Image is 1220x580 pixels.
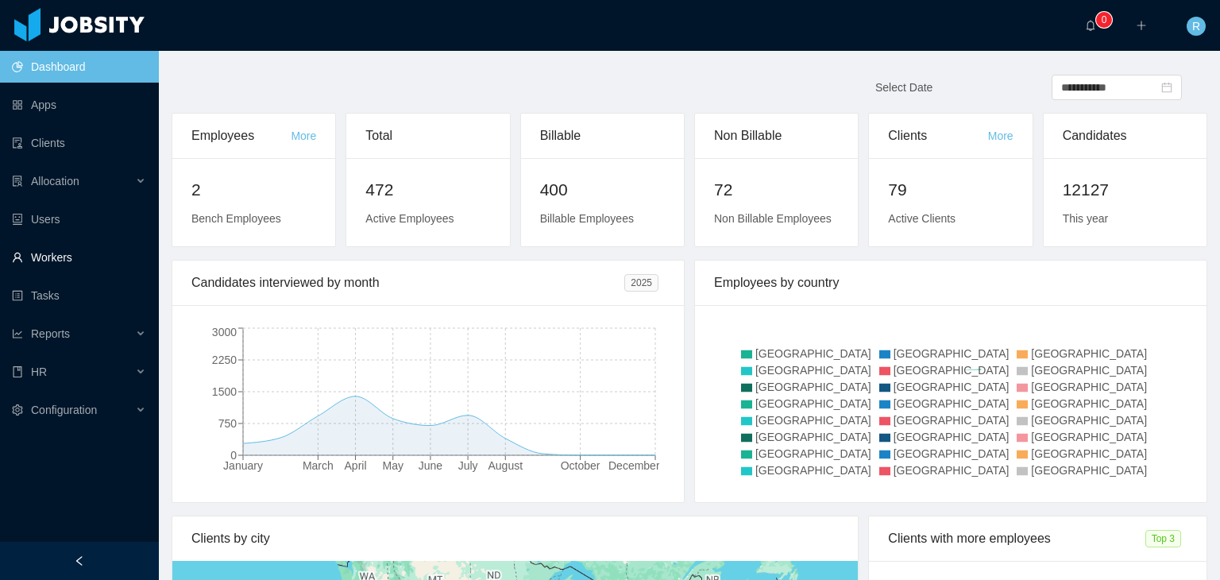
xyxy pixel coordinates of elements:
[888,114,987,158] div: Clients
[894,464,1010,477] span: [GEOGRAPHIC_DATA]
[894,381,1010,393] span: [GEOGRAPHIC_DATA]
[755,464,871,477] span: [GEOGRAPHIC_DATA]
[624,274,658,292] span: 2025
[561,459,600,472] tspan: October
[230,449,237,462] tspan: 0
[714,261,1187,305] div: Employees by country
[12,404,23,416] i: icon: setting
[1031,447,1147,460] span: [GEOGRAPHIC_DATA]
[540,114,665,158] div: Billable
[988,130,1013,142] a: More
[894,364,1010,377] span: [GEOGRAPHIC_DATA]
[888,516,1145,561] div: Clients with more employees
[714,212,832,225] span: Non Billable Employees
[212,326,237,338] tspan: 3000
[191,114,291,158] div: Employees
[888,212,956,225] span: Active Clients
[1063,177,1187,203] h2: 12127
[608,459,660,472] tspan: December
[345,459,367,472] tspan: April
[755,414,871,427] span: [GEOGRAPHIC_DATA]
[1031,414,1147,427] span: [GEOGRAPHIC_DATA]
[365,212,454,225] span: Active Employees
[291,130,316,142] a: More
[1085,20,1096,31] i: icon: bell
[540,212,634,225] span: Billable Employees
[488,459,523,472] tspan: August
[1031,364,1147,377] span: [GEOGRAPHIC_DATA]
[1096,12,1112,28] sup: 0
[540,177,665,203] h2: 400
[31,175,79,188] span: Allocation
[1192,17,1200,36] span: R
[212,385,237,398] tspan: 1500
[191,212,281,225] span: Bench Employees
[12,203,146,235] a: icon: robotUsers
[1031,397,1147,410] span: [GEOGRAPHIC_DATA]
[383,459,403,472] tspan: May
[191,261,624,305] div: Candidates interviewed by month
[12,127,146,159] a: icon: auditClients
[755,347,871,360] span: [GEOGRAPHIC_DATA]
[12,328,23,339] i: icon: line-chart
[31,365,47,378] span: HR
[1031,381,1147,393] span: [GEOGRAPHIC_DATA]
[1063,212,1109,225] span: This year
[714,114,839,158] div: Non Billable
[894,447,1010,460] span: [GEOGRAPHIC_DATA]
[894,347,1010,360] span: [GEOGRAPHIC_DATA]
[365,177,490,203] h2: 472
[755,397,871,410] span: [GEOGRAPHIC_DATA]
[755,381,871,393] span: [GEOGRAPHIC_DATA]
[303,459,334,472] tspan: March
[894,414,1010,427] span: [GEOGRAPHIC_DATA]
[1161,82,1172,93] i: icon: calendar
[31,404,97,416] span: Configuration
[12,51,146,83] a: icon: pie-chartDashboard
[755,431,871,443] span: [GEOGRAPHIC_DATA]
[888,177,1013,203] h2: 79
[894,397,1010,410] span: [GEOGRAPHIC_DATA]
[12,366,23,377] i: icon: book
[31,327,70,340] span: Reports
[365,114,490,158] div: Total
[419,459,443,472] tspan: June
[458,459,478,472] tspan: July
[218,417,237,430] tspan: 750
[1031,464,1147,477] span: [GEOGRAPHIC_DATA]
[191,177,316,203] h2: 2
[212,354,237,366] tspan: 2250
[12,242,146,273] a: icon: userWorkers
[755,447,871,460] span: [GEOGRAPHIC_DATA]
[755,364,871,377] span: [GEOGRAPHIC_DATA]
[1136,20,1147,31] i: icon: plus
[1031,431,1147,443] span: [GEOGRAPHIC_DATA]
[12,176,23,187] i: icon: solution
[1145,530,1181,547] span: Top 3
[875,81,932,94] span: Select Date
[894,431,1010,443] span: [GEOGRAPHIC_DATA]
[714,177,839,203] h2: 72
[12,280,146,311] a: icon: profileTasks
[223,459,263,472] tspan: January
[191,516,839,561] div: Clients by city
[12,89,146,121] a: icon: appstoreApps
[1063,114,1187,158] div: Candidates
[1031,347,1147,360] span: [GEOGRAPHIC_DATA]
